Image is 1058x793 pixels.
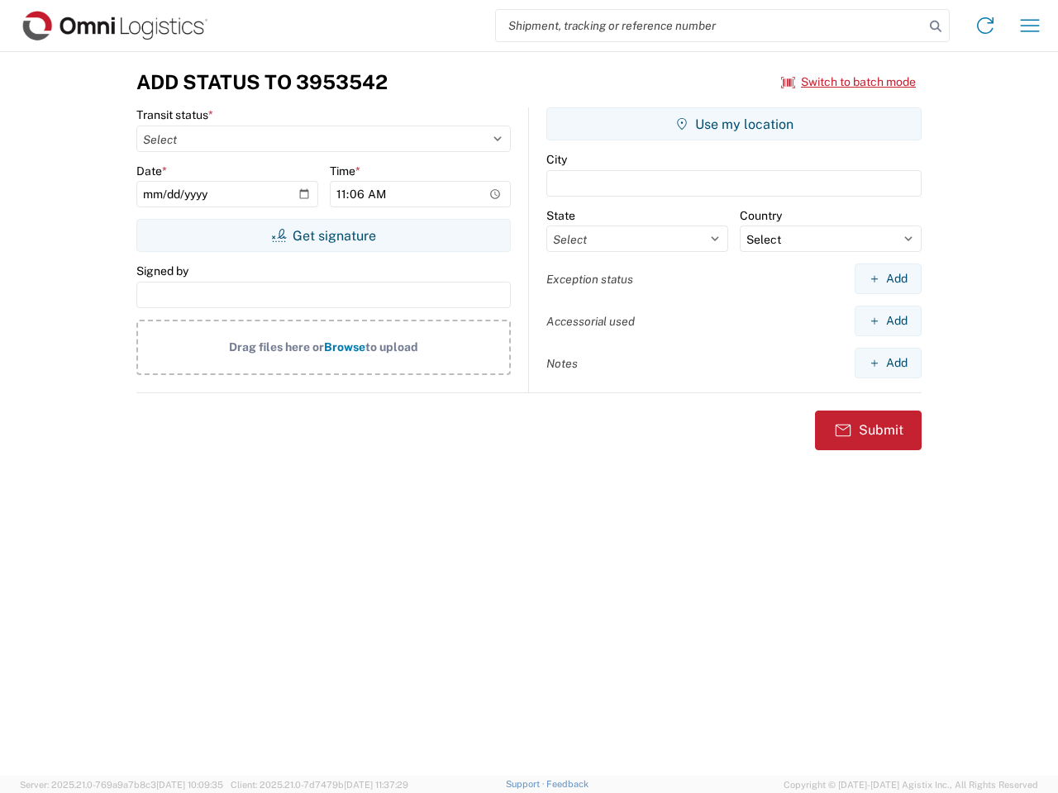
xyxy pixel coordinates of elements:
[546,314,635,329] label: Accessorial used
[546,107,922,140] button: Use my location
[229,340,324,354] span: Drag files here or
[855,348,922,378] button: Add
[136,219,511,252] button: Get signature
[136,264,188,278] label: Signed by
[546,356,578,371] label: Notes
[496,10,924,41] input: Shipment, tracking or reference number
[855,264,922,294] button: Add
[344,780,408,790] span: [DATE] 11:37:29
[855,306,922,336] button: Add
[136,107,213,122] label: Transit status
[781,69,916,96] button: Switch to batch mode
[330,164,360,178] label: Time
[231,780,408,790] span: Client: 2025.21.0-7d7479b
[324,340,365,354] span: Browse
[506,779,547,789] a: Support
[136,70,388,94] h3: Add Status to 3953542
[546,208,575,223] label: State
[20,780,223,790] span: Server: 2025.21.0-769a9a7b8c3
[156,780,223,790] span: [DATE] 10:09:35
[784,777,1038,792] span: Copyright © [DATE]-[DATE] Agistix Inc., All Rights Reserved
[136,164,167,178] label: Date
[740,208,782,223] label: Country
[815,411,922,450] button: Submit
[546,779,589,789] a: Feedback
[365,340,418,354] span: to upload
[546,152,567,167] label: City
[546,272,633,287] label: Exception status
